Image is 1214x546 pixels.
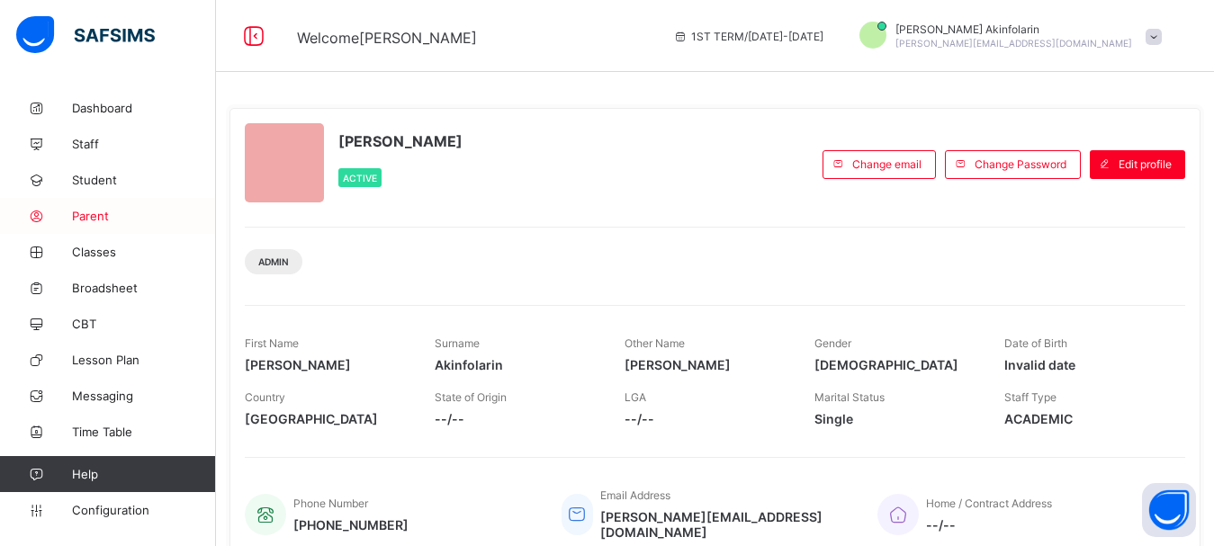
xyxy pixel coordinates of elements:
span: [GEOGRAPHIC_DATA] [245,411,408,426]
span: Classes [72,245,216,259]
span: Gender [814,336,851,350]
span: [PERSON_NAME] [338,132,463,150]
span: [PHONE_NUMBER] [293,517,409,533]
span: Change Password [975,157,1066,171]
span: Help [72,467,215,481]
span: [PERSON_NAME][EMAIL_ADDRESS][DOMAIN_NAME] [895,38,1132,49]
span: Dashboard [72,101,216,115]
span: Akinfolarin [435,357,598,372]
span: Marital Status [814,390,885,404]
span: [PERSON_NAME] [245,357,408,372]
span: --/-- [435,411,598,426]
span: Edit profile [1119,157,1172,171]
span: [PERSON_NAME] Akinfolarin [895,22,1132,36]
span: [DEMOGRAPHIC_DATA] [814,357,977,372]
span: LGA [625,390,646,404]
span: Single [814,411,977,426]
span: Country [245,390,285,404]
span: Home / Contract Address [926,497,1052,510]
span: ACADEMIC [1004,411,1167,426]
span: Welcome [PERSON_NAME] [297,29,477,47]
span: Parent [72,209,216,223]
span: Staff [72,137,216,151]
span: Other Name [625,336,685,350]
span: Active [343,173,377,183]
span: CBT [72,317,216,331]
span: Messaging [72,389,216,403]
span: --/-- [625,411,787,426]
span: Email Address [600,488,670,502]
span: Broadsheet [72,281,216,295]
span: First Name [245,336,299,350]
span: Staff Type [1004,390,1057,404]
span: Surname [435,336,480,350]
span: Time Table [72,425,216,439]
span: Date of Birth [1004,336,1067,350]
span: [PERSON_NAME] [625,357,787,372]
span: Admin [258,256,289,267]
button: Open asap [1142,483,1196,537]
span: [PERSON_NAME][EMAIL_ADDRESS][DOMAIN_NAME] [600,509,851,540]
span: Phone Number [293,497,368,510]
span: Student [72,173,216,187]
span: Change email [852,157,922,171]
span: Lesson Plan [72,353,216,367]
span: --/-- [926,517,1052,533]
span: Invalid date [1004,357,1167,372]
span: Configuration [72,503,215,517]
img: safsims [16,16,155,54]
span: session/term information [673,30,823,43]
div: AbiodunAkinfolarin [841,22,1171,51]
span: State of Origin [435,390,507,404]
